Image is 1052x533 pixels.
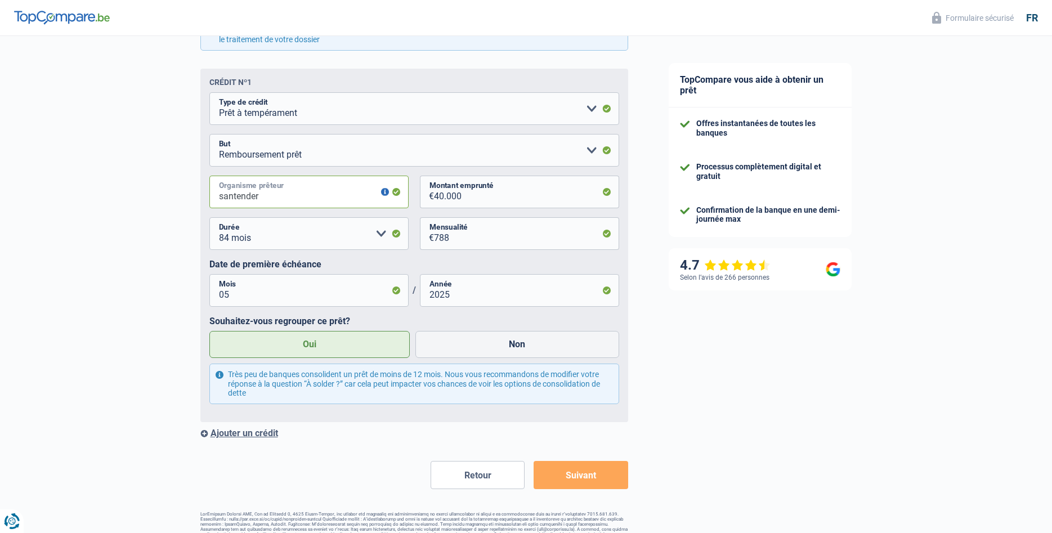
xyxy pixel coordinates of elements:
[209,331,410,358] label: Oui
[925,8,1020,27] button: Formulaire sécurisé
[209,316,619,326] label: Souhaitez-vous regrouper ce prêt?
[209,259,619,270] label: Date de première échéance
[680,274,769,281] div: Selon l’avis de 266 personnes
[14,11,110,24] img: TopCompare Logo
[420,176,434,208] span: €
[209,364,619,404] div: Très peu de banques consolident un prêt de moins de 12 mois. Nous vous recommandons de modifier v...
[669,63,852,108] div: TopCompare vous aide à obtenir un prêt
[420,274,619,307] input: AAAA
[209,274,409,307] input: MM
[680,257,771,274] div: 4.7
[431,461,525,489] button: Retour
[209,78,252,87] div: Crédit nº1
[696,162,840,181] div: Processus complètement digital et gratuit
[696,205,840,225] div: Confirmation de la banque en une demi-journée max
[420,217,434,250] span: €
[409,285,420,295] span: /
[696,119,840,138] div: Offres instantanées de toutes les banques
[200,428,628,438] div: Ajouter un crédit
[1026,12,1038,24] div: fr
[534,461,628,489] button: Suivant
[415,331,619,358] label: Non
